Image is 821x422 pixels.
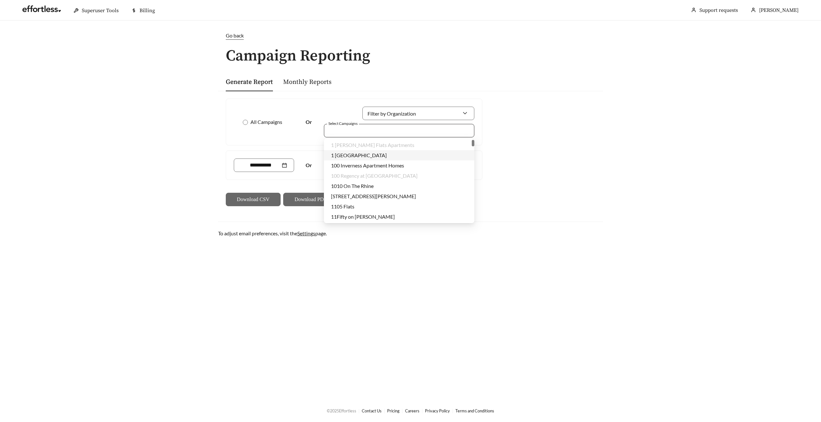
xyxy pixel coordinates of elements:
span: To adjust email preferences, visit the page. [218,230,327,236]
span: swap-right [393,162,399,168]
a: Terms and Conditions [455,408,494,413]
button: Download CSV [226,193,281,206]
a: Pricing [387,408,400,413]
strong: Or [306,162,312,168]
span: Billing [140,7,155,14]
a: Contact Us [362,408,382,413]
a: Settings [297,230,315,236]
a: Careers [405,408,419,413]
span: All Campaigns [248,118,285,126]
a: Support requests [699,7,738,13]
a: Privacy Policy [425,408,450,413]
span: © 2025 Effortless [327,408,356,413]
span: to [393,162,399,168]
span: Superuser Tools [82,7,119,14]
span: [PERSON_NAME] [759,7,799,13]
strong: Or [306,119,312,125]
button: Download PDF [283,193,338,206]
